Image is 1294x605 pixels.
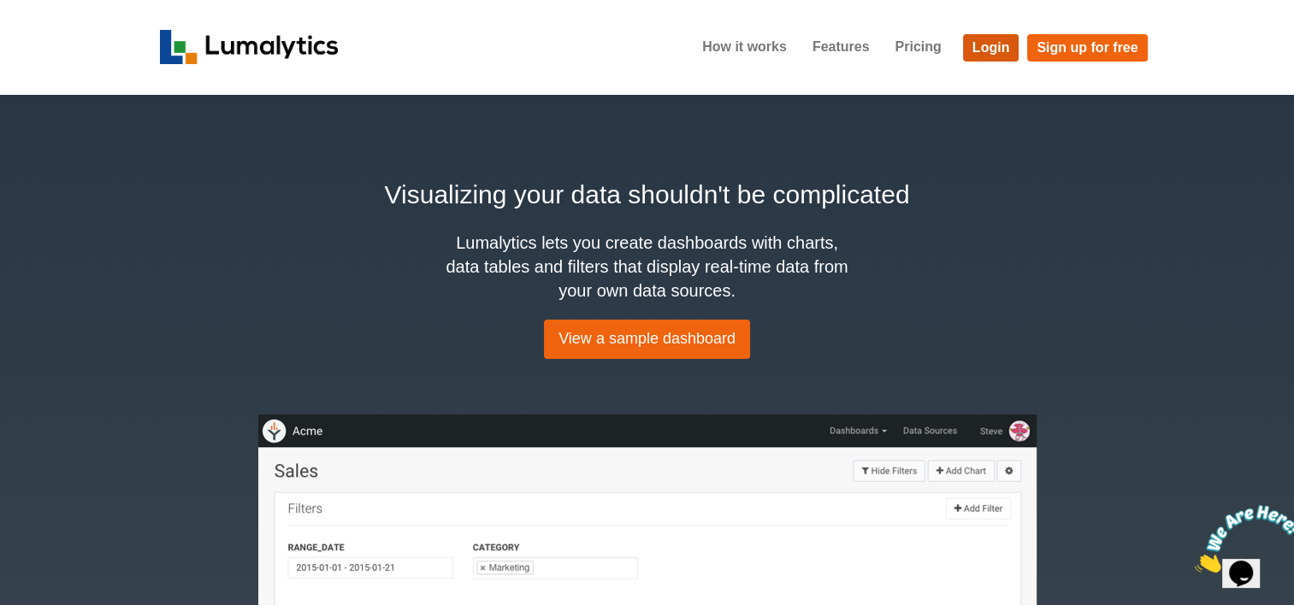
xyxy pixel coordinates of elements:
img: logo_v2-f34f87db3d4d9f5311d6c47995059ad6168825a3e1eb260e01c8041e89355404.png [160,30,339,64]
h2: Visualizing your data shouldn't be complicated [160,175,1135,214]
iframe: chat widget [1188,498,1294,579]
a: Login [963,34,1019,62]
a: Features [800,26,883,68]
a: Pricing [882,26,954,68]
a: View a sample dashboard [544,320,750,359]
img: Chat attention grabber [7,7,113,74]
h4: Lumalytics lets you create dashboards with charts, data tables and filters that display real-time... [442,231,853,302]
a: Sign up for free [1027,34,1147,62]
a: How it works [689,26,800,68]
